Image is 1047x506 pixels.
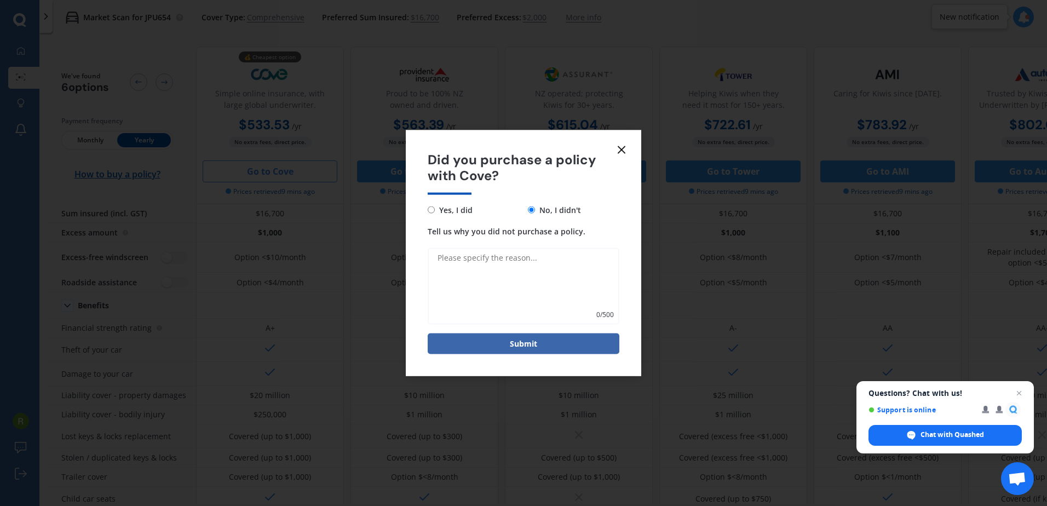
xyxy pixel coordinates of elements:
[428,226,585,236] span: Tell us why you did not purchase a policy.
[868,406,974,414] span: Support is online
[528,206,535,214] input: No, I didn't
[535,203,581,216] span: No, I didn't
[1001,462,1034,495] div: Open chat
[435,203,473,216] span: Yes, I did
[596,309,614,320] span: 0 / 500
[921,430,984,440] span: Chat with Quashed
[1013,387,1026,400] span: Close chat
[868,389,1022,398] span: Questions? Chat with us!
[428,206,435,214] input: Yes, I did
[428,152,619,184] span: Did you purchase a policy with Cove?
[868,425,1022,446] div: Chat with Quashed
[428,333,619,354] button: Submit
